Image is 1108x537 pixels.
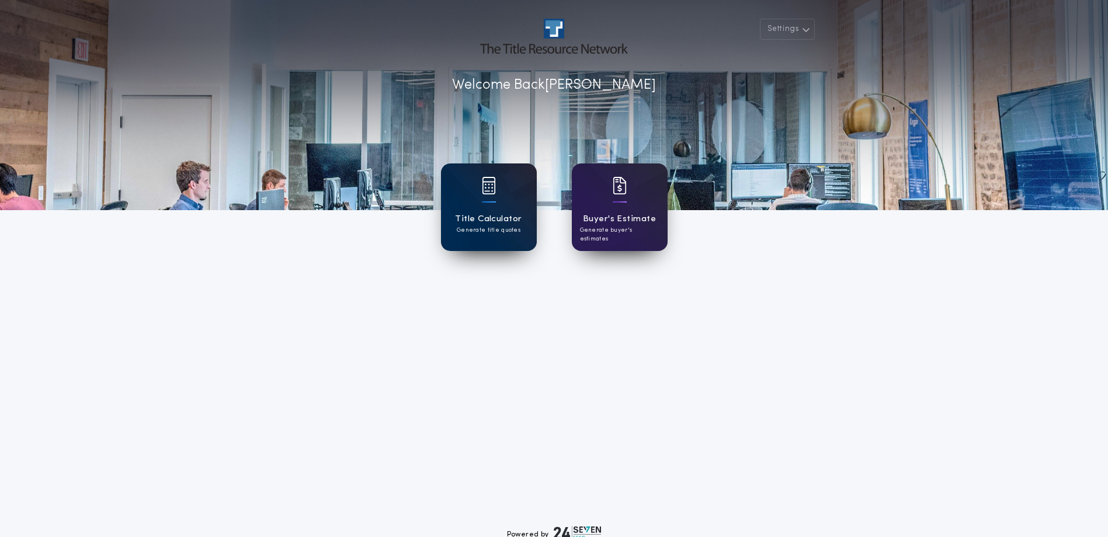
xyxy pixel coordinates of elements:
img: card icon [482,177,496,194]
a: card iconBuyer's EstimateGenerate buyer's estimates [572,163,668,251]
p: Generate buyer's estimates [580,226,659,243]
h1: Buyer's Estimate [583,212,656,226]
img: card icon [613,177,627,194]
a: card iconTitle CalculatorGenerate title quotes [441,163,537,251]
h1: Title Calculator [455,212,522,226]
p: Welcome Back [PERSON_NAME] [452,75,656,96]
button: Settings [760,19,815,40]
img: account-logo [480,19,627,54]
p: Generate title quotes [457,226,520,235]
